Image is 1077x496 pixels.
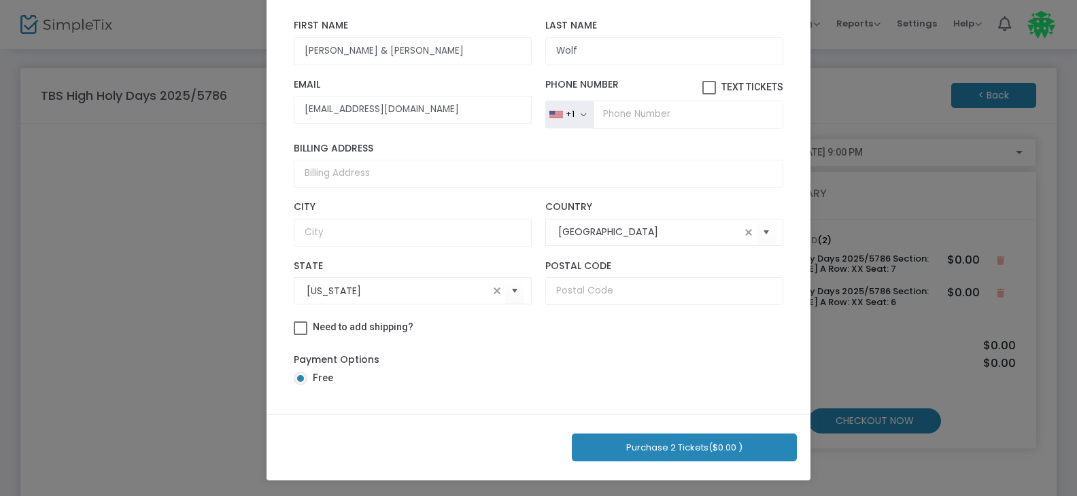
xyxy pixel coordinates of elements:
label: First Name [294,20,532,32]
label: Payment Options [294,353,379,367]
input: Select State [307,284,489,298]
button: Select [757,218,776,246]
button: Purchase 2 Tickets($0.00 ) [572,433,797,461]
label: Postal Code [545,260,783,272]
span: Need to add shipping? [313,321,413,332]
input: City [294,219,532,247]
input: Email [294,96,532,124]
span: Text Tickets [721,82,783,92]
input: Select Country [558,225,740,239]
input: Postal Code [545,277,783,305]
span: clear [740,224,757,241]
span: clear [489,283,505,299]
button: +1 [545,101,594,129]
label: City [294,201,532,213]
label: Billing Address [294,143,783,155]
label: Phone Number [545,79,783,95]
span: Free [307,371,333,385]
input: Last Name [545,37,783,65]
input: First Name [294,37,532,65]
label: State [294,260,532,272]
label: Email [294,79,532,91]
label: Country [545,201,783,213]
label: Last Name [545,20,783,32]
div: +1 [566,109,575,120]
button: Select [505,277,524,305]
input: Phone Number [594,101,783,129]
input: Billing Address [294,160,783,188]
